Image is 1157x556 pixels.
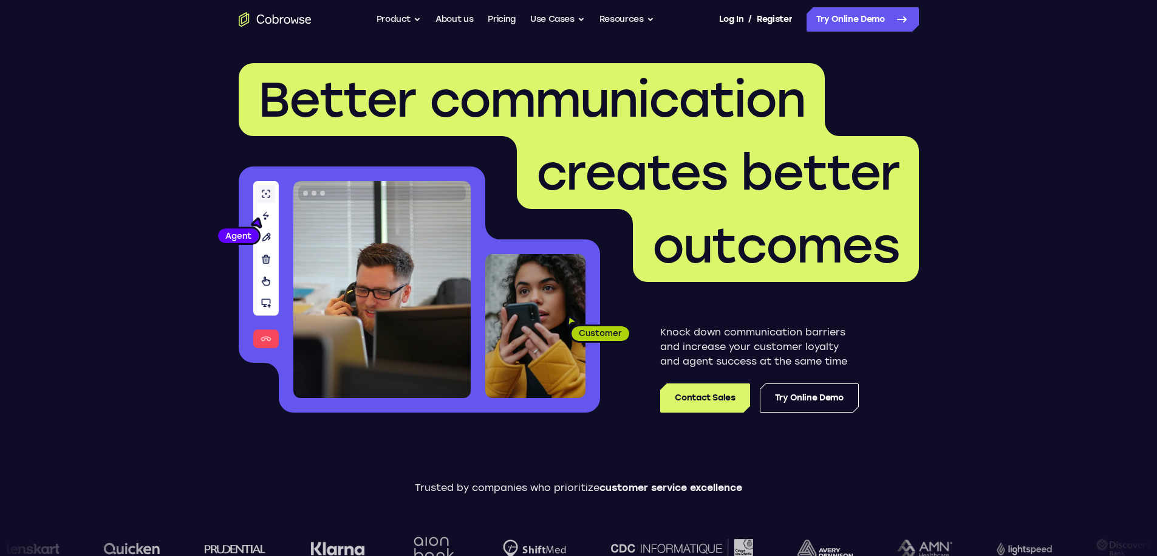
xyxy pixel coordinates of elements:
[258,70,805,129] span: Better communication
[760,383,859,413] a: Try Online Demo
[204,544,265,554] img: prudential
[757,7,792,32] a: Register
[660,383,749,413] a: Contact Sales
[807,7,919,32] a: Try Online Demo
[485,254,585,398] img: A customer holding their phone
[652,216,899,275] span: outcomes
[530,7,585,32] button: Use Cases
[239,12,312,27] a: Go to the home page
[293,181,471,398] img: A customer support agent talking on the phone
[660,325,859,369] p: Knock down communication barriers and increase your customer loyalty and agent success at the sam...
[435,7,473,32] a: About us
[599,7,654,32] button: Resources
[599,482,742,493] span: customer service excellence
[377,7,422,32] button: Product
[748,12,752,27] span: /
[310,541,364,556] img: Klarna
[536,143,899,202] span: creates better
[488,7,516,32] a: Pricing
[719,7,743,32] a: Log In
